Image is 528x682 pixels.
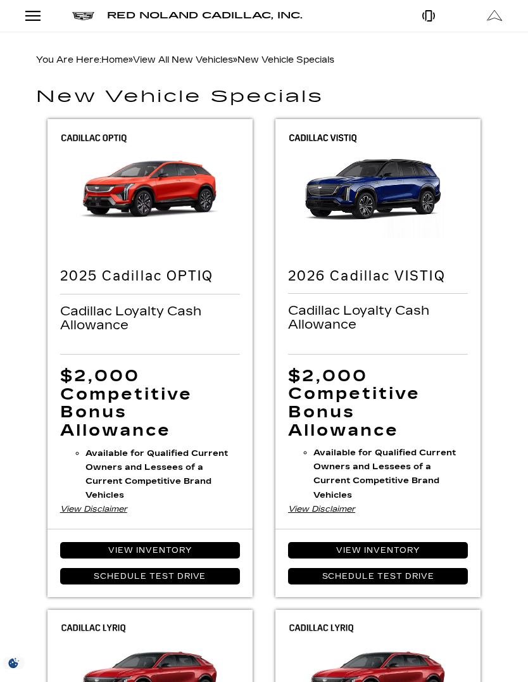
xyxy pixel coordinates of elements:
img: 2025 Cadillac OPTIQ [47,119,253,256]
div: Breadcrumbs [36,51,493,69]
a: Schedule Test Drive [60,568,240,584]
h1: New Vehicle Specials [36,88,493,106]
span: » [133,54,334,65]
span: New Vehicle Specials [237,54,334,65]
span: Red Noland Cadillac, Inc. [107,10,303,21]
span: » [101,54,334,65]
h2: 2025 Cadillac OPTIQ [60,268,240,284]
a: Red Noland Cadillac, Inc. [107,7,303,25]
span: Cadillac Loyalty Cash Allowance [60,304,240,332]
span: You Are Here: [36,54,334,65]
a: Schedule Test Drive [288,568,468,584]
span: Cadillac Loyalty Cash Allowance [288,303,468,331]
a: View Inventory [288,542,468,559]
b: Available for Qualified Current Owners and Lessees of a Current Competitive Brand Vehicles [313,448,456,500]
b: Available for Qualified Current Owners and Lessees of a Current Competitive Brand Vehicles [85,448,228,500]
img: Cadillac logo [72,12,94,20]
a: Cadillac logo [72,7,94,25]
div: View Disclaimer [288,502,468,516]
div: View Disclaimer [60,502,240,516]
a: View Inventory [60,542,240,559]
span: $2,000 Competitive Bonus Allowance [288,366,420,440]
h2: 2026 Cadillac VISTIQ [288,268,468,284]
a: Home [101,54,129,65]
a: View All New Vehicles [133,54,233,65]
img: 2026 Cadillac VISTIQ [275,119,481,256]
span: $2,000 Competitive Bonus Allowance [60,366,192,440]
